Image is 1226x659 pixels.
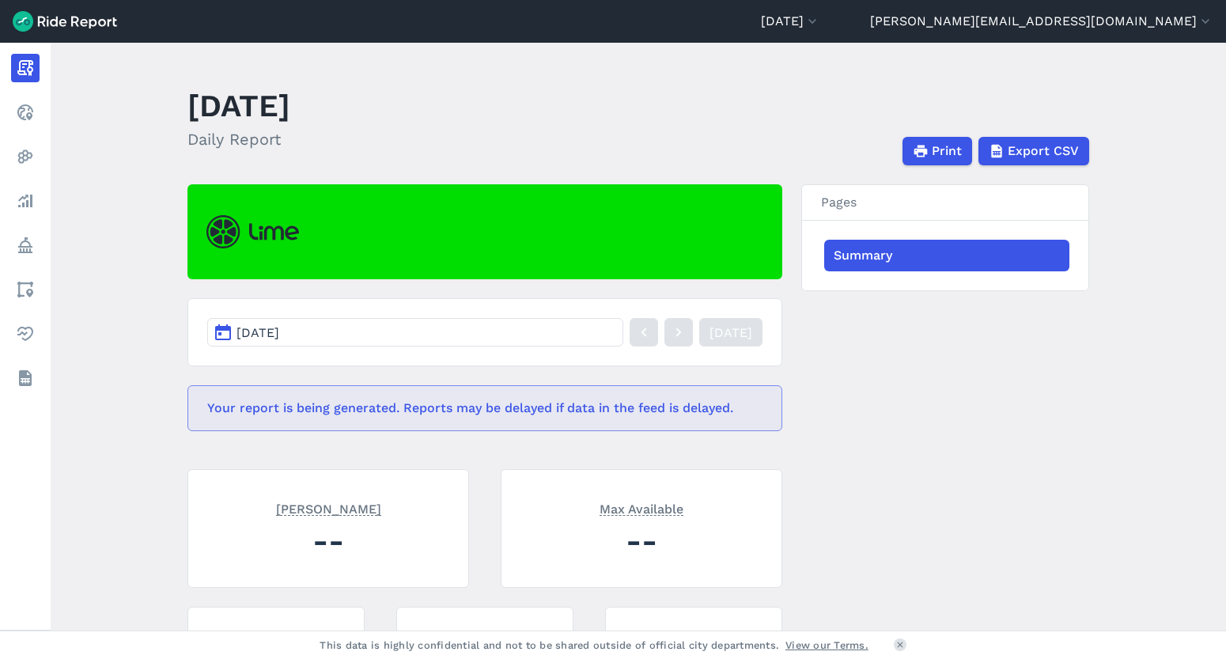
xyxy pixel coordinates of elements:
[978,137,1089,165] button: Export CSV
[207,318,623,347] button: [DATE]
[11,364,40,392] a: Datasets
[207,519,449,562] div: --
[932,142,962,161] span: Print
[13,11,117,32] img: Ride Report
[11,98,40,127] a: Realtime
[761,12,820,31] button: [DATE]
[11,275,40,304] a: Areas
[653,628,735,644] span: Trips Per Vehicle
[870,12,1213,31] button: [PERSON_NAME][EMAIL_ADDRESS][DOMAIN_NAME]
[824,240,1069,271] a: Summary
[187,385,782,431] div: Your report is being generated. Reports may be delayed if data in the feed is delayed.
[11,187,40,215] a: Analyze
[1008,142,1079,161] span: Export CSV
[276,500,381,516] span: [PERSON_NAME]
[460,628,511,644] span: Start Trips
[802,185,1088,221] h3: Pages
[699,318,762,347] a: [DATE]
[236,628,316,644] span: Max Unavailable
[11,54,40,82] a: Report
[11,231,40,259] a: Policy
[206,215,299,248] img: Lime
[187,84,290,127] h1: [DATE]
[785,638,868,653] a: View our Terms.
[187,127,290,151] h2: Daily Report
[11,142,40,171] a: Heatmaps
[520,519,762,562] div: --
[236,325,279,340] span: [DATE]
[600,500,683,516] span: Max Available
[11,320,40,348] a: Health
[902,137,972,165] button: Print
